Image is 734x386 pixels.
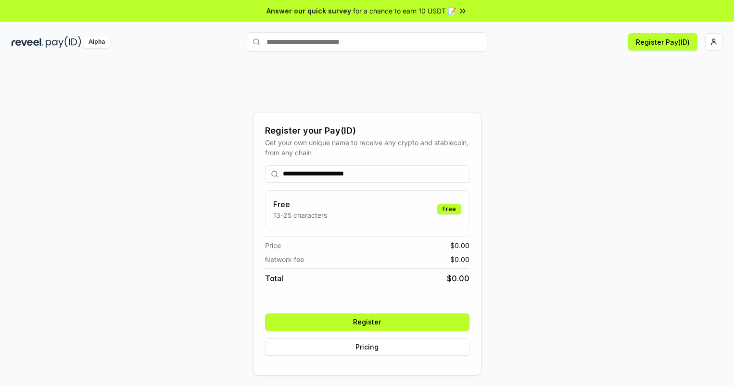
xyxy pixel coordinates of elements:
[450,240,469,250] span: $ 0.00
[628,33,697,50] button: Register Pay(ID)
[353,6,456,16] span: for a chance to earn 10 USDT 📝
[273,199,327,210] h3: Free
[447,273,469,284] span: $ 0.00
[273,210,327,220] p: 13-25 characters
[265,338,469,356] button: Pricing
[265,313,469,331] button: Register
[265,254,304,264] span: Network fee
[265,240,281,250] span: Price
[265,137,469,158] div: Get your own unique name to receive any crypto and stablecoin, from any chain
[12,36,44,48] img: reveel_dark
[266,6,351,16] span: Answer our quick survey
[265,273,283,284] span: Total
[450,254,469,264] span: $ 0.00
[437,204,461,214] div: Free
[46,36,81,48] img: pay_id
[83,36,110,48] div: Alpha
[265,124,469,137] div: Register your Pay(ID)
